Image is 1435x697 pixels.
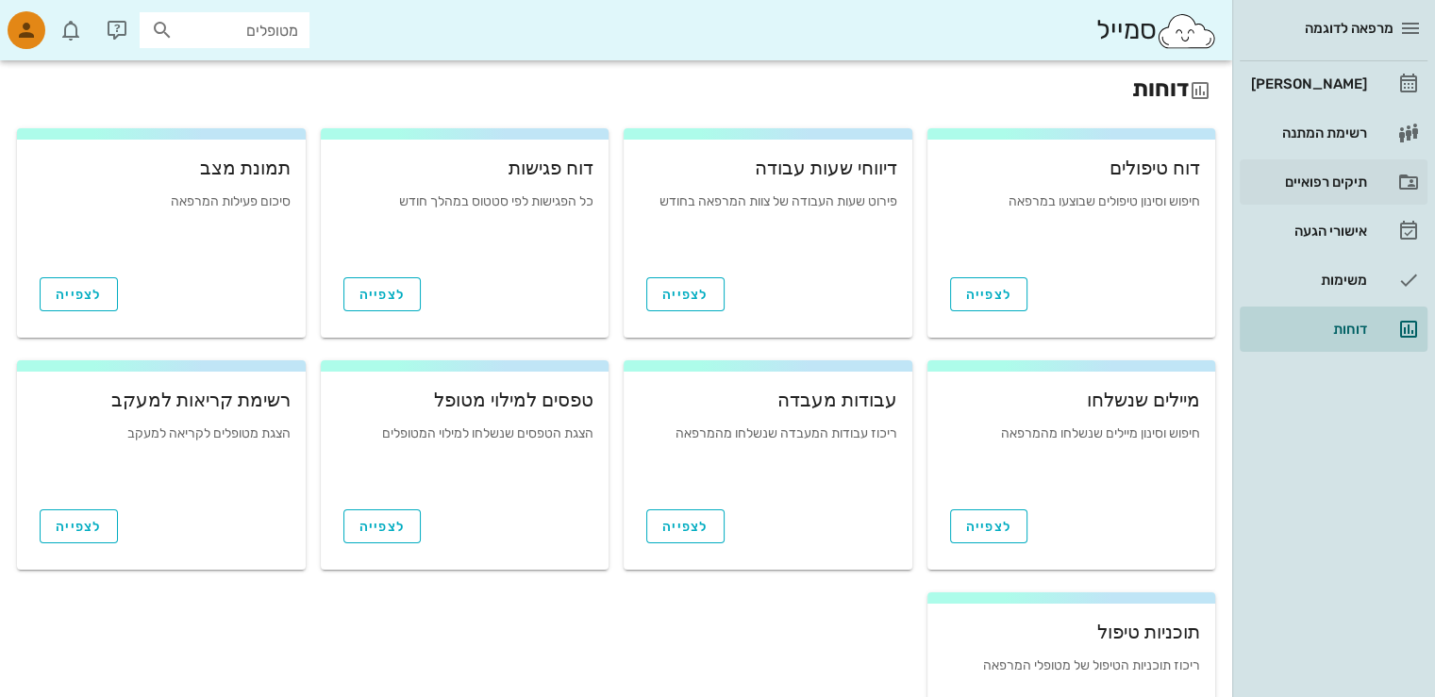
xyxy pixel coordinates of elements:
img: SmileCloud logo [1156,12,1217,50]
div: סיכום פעילות המרפאה [32,194,291,251]
a: לצפייה [40,509,118,543]
span: לצפייה [56,287,102,303]
a: לצפייה [646,509,725,543]
a: דוחות [1240,307,1427,352]
div: חיפוש וסינון טיפולים שבוצעו במרפאה [943,194,1201,251]
div: רשימת קריאות למעקב [32,390,291,409]
div: הצגת הטפסים שנשלחו למילוי המטופלים [336,426,594,483]
a: אישורי הגעה [1240,208,1427,254]
span: לצפייה [662,287,709,303]
div: הצגת מטופלים לקריאה למעקב [32,426,291,483]
span: לצפייה [56,519,102,535]
div: משימות [1247,273,1367,288]
span: לצפייה [662,519,709,535]
div: כל הפגישות לפי סטטוס במהלך חודש [336,194,594,251]
span: לצפייה [966,519,1012,535]
span: תג [56,15,67,26]
a: לצפייה [40,277,118,311]
div: מיילים שנשלחו [943,390,1201,409]
a: משימות [1240,257,1427,303]
div: דיווחי שעות עבודה [639,158,897,177]
div: סמייל [1095,10,1217,51]
div: טפסים למילוי מטופל [336,390,594,409]
div: תיקים רפואיים [1247,174,1367,190]
a: רשימת המתנה [1240,110,1427,156]
div: אישורי הגעה [1247,224,1367,239]
a: לצפייה [950,509,1028,543]
div: תוכניות טיפול [943,622,1201,641]
span: לצפייה [359,287,406,303]
div: דוח טיפולים [943,158,1201,177]
a: לצפייה [950,277,1028,311]
a: לצפייה [343,277,422,311]
div: דוח פגישות [336,158,594,177]
a: [PERSON_NAME] [1240,61,1427,107]
button: לצפייה [646,277,725,311]
a: תיקים רפואיים [1240,159,1427,205]
div: דוחות [1247,322,1367,337]
span: לצפייה [359,519,406,535]
h2: דוחות [21,72,1211,106]
span: מרפאה לדוגמה [1305,20,1393,37]
span: לצפייה [966,287,1012,303]
div: [PERSON_NAME] [1247,76,1367,91]
div: ריכוז עבודות המעבדה שנשלחו מהמרפאה [639,426,897,483]
a: לצפייה [343,509,422,543]
div: פירוט שעות העבודה של צוות המרפאה בחודש [639,194,897,251]
div: תמונת מצב [32,158,291,177]
div: עבודות מעבדה [639,390,897,409]
div: חיפוש וסינון מיילים שנשלחו מהמרפאה [943,426,1201,483]
div: רשימת המתנה [1247,125,1367,141]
